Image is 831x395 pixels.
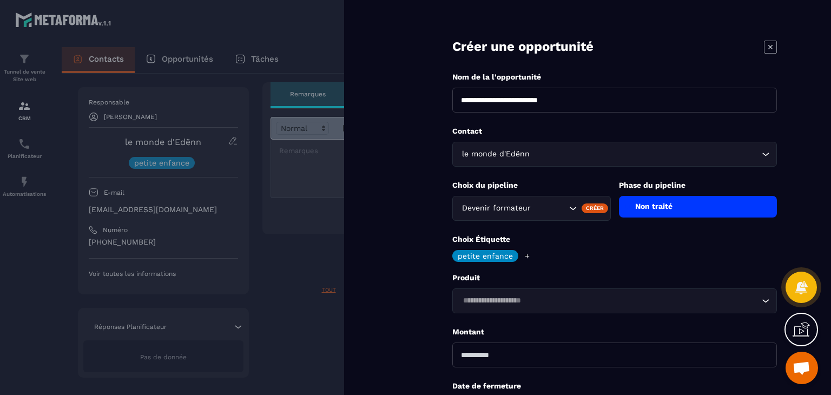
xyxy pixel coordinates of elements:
div: Search for option [452,288,777,313]
p: Montant [452,327,777,337]
input: Search for option [459,295,759,307]
div: Créer [582,203,608,213]
p: Phase du pipeline [619,180,777,190]
div: Ouvrir le chat [786,352,818,384]
p: Contact [452,126,777,136]
input: Search for option [533,202,566,214]
span: le monde d'Edënn [459,148,532,160]
p: Nom de la l'opportunité [452,72,777,82]
div: Search for option [452,142,777,167]
p: Créer une opportunité [452,38,593,56]
p: petite enfance [458,252,513,260]
div: Search for option [452,196,611,221]
p: Choix du pipeline [452,180,611,190]
p: Date de fermeture [452,381,777,391]
p: Choix Étiquette [452,234,777,245]
span: Devenir formateur [459,202,533,214]
p: Produit [452,273,777,283]
input: Search for option [532,148,759,160]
